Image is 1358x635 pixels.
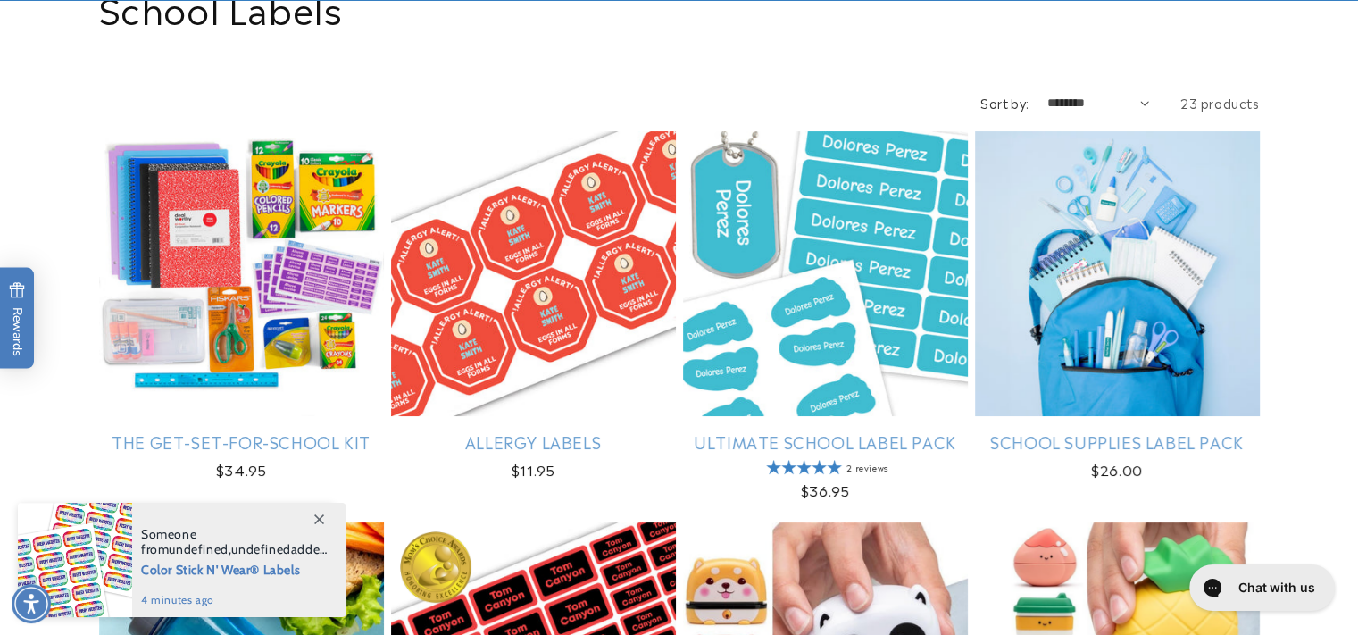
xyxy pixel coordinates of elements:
label: Sort by: [980,94,1029,112]
a: School Supplies Label Pack [975,431,1260,452]
span: Rewards [9,281,26,355]
a: Ultimate School Label Pack [683,431,968,452]
iframe: Sign Up via Text for Offers [14,492,226,546]
span: undefined [231,541,290,557]
span: 23 products [1180,94,1260,112]
iframe: Gorgias live chat messenger [1180,558,1340,617]
span: undefined [169,541,228,557]
a: The Get-Set-for-School Kit [99,431,384,452]
a: Allergy Labels [391,431,676,452]
span: Color Stick N' Wear® Labels [141,557,328,580]
div: Accessibility Menu [12,584,51,623]
span: 4 minutes ago [141,592,328,608]
span: Someone from , added this product to their cart. [141,527,328,557]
